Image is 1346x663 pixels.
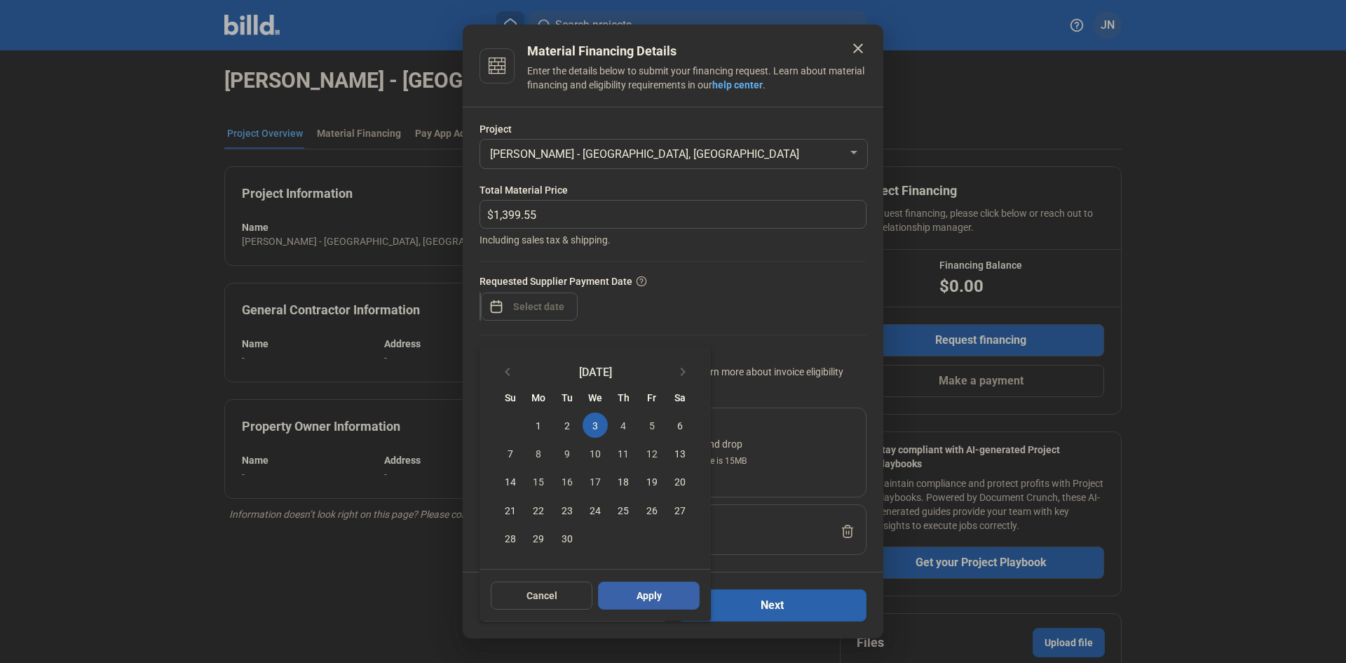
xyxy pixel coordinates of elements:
button: September 21, 2025 [496,496,524,524]
button: September 3, 2025 [581,411,609,439]
button: September 6, 2025 [666,411,694,439]
button: September 14, 2025 [496,467,524,495]
span: 20 [667,469,693,494]
span: 7 [498,441,523,466]
span: Fr [647,392,656,403]
button: September 9, 2025 [553,439,581,467]
span: 29 [526,525,551,551]
button: September 26, 2025 [637,496,665,524]
button: September 1, 2025 [524,411,552,439]
button: September 25, 2025 [609,496,637,524]
button: September 13, 2025 [666,439,694,467]
span: Sa [674,392,686,403]
button: September 28, 2025 [496,524,524,552]
button: September 8, 2025 [524,439,552,467]
span: Tu [562,392,573,403]
button: September 10, 2025 [581,439,609,467]
span: Mo [531,392,545,403]
button: September 27, 2025 [666,496,694,524]
button: September 16, 2025 [553,467,581,495]
span: 5 [639,413,664,438]
span: 16 [555,469,580,494]
span: 15 [526,469,551,494]
button: September 7, 2025 [496,439,524,467]
span: 13 [667,441,693,466]
span: [DATE] [522,366,669,377]
span: 27 [667,497,693,523]
span: 25 [611,497,636,523]
button: September 20, 2025 [666,467,694,495]
button: September 4, 2025 [609,411,637,439]
span: Th [618,392,630,403]
span: 10 [583,441,608,466]
button: September 23, 2025 [553,496,581,524]
button: September 2, 2025 [553,411,581,439]
button: September 19, 2025 [637,467,665,495]
span: 30 [555,525,580,551]
span: 17 [583,469,608,494]
button: Cancel [491,582,592,610]
span: Cancel [526,589,557,603]
span: 3 [583,413,608,438]
button: September 11, 2025 [609,439,637,467]
button: September 15, 2025 [524,467,552,495]
span: 24 [583,497,608,523]
button: September 5, 2025 [637,411,665,439]
span: 4 [611,413,636,438]
span: 19 [639,469,664,494]
button: September 30, 2025 [553,524,581,552]
span: 14 [498,469,523,494]
span: Su [505,392,516,403]
button: September 29, 2025 [524,524,552,552]
span: 12 [639,441,664,466]
span: 8 [526,441,551,466]
span: 1 [526,413,551,438]
span: 22 [526,497,551,523]
span: 2 [555,413,580,438]
button: September 24, 2025 [581,496,609,524]
button: September 17, 2025 [581,467,609,495]
span: 6 [667,413,693,438]
button: Apply [598,582,700,610]
button: September 22, 2025 [524,496,552,524]
mat-icon: keyboard_arrow_left [499,363,516,380]
span: Apply [637,589,662,603]
span: 18 [611,469,636,494]
button: September 12, 2025 [637,439,665,467]
span: 23 [555,497,580,523]
span: 11 [611,441,636,466]
span: 26 [639,497,664,523]
span: 28 [498,525,523,551]
mat-icon: keyboard_arrow_right [674,363,691,380]
button: September 18, 2025 [609,467,637,495]
span: We [588,392,602,403]
span: 9 [555,441,580,466]
span: 21 [498,497,523,523]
